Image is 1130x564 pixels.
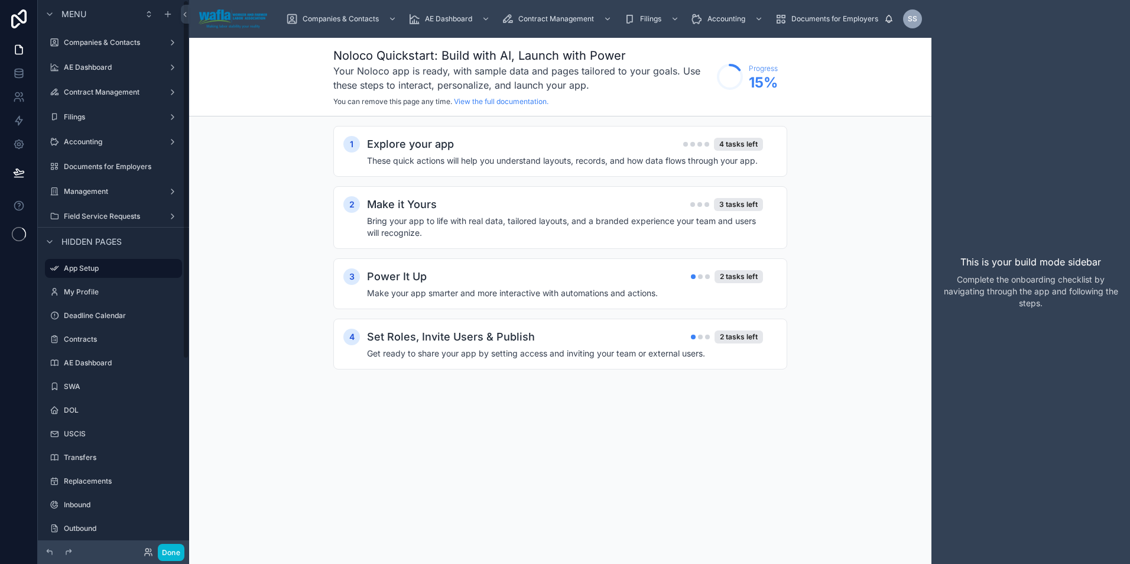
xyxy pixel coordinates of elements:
label: Deadline Calendar [64,311,180,320]
label: Field Service Requests [64,212,163,221]
label: App Setup [64,264,175,273]
a: Replacements [45,472,182,491]
div: scrollable content [277,6,884,32]
label: SWA [64,382,180,391]
span: Documents for Employers [791,14,878,24]
label: My Profile [64,287,180,297]
label: Management [64,187,163,196]
label: Documents for Employers [64,162,180,171]
a: Documents for Employers [771,8,887,30]
span: Contract Management [518,14,594,24]
label: AE Dashboard [64,358,180,368]
span: Filings [640,14,661,24]
label: Transfers [64,453,180,462]
label: Contracts [64,335,180,344]
span: You can remove this page any time. [333,97,452,106]
a: Inbound [45,495,182,514]
label: Accounting [64,137,163,147]
span: Companies & Contacts [303,14,379,24]
a: Accounting [45,132,182,151]
a: DOL [45,401,182,420]
a: Deadline Calendar [45,306,182,325]
a: Filings [45,108,182,127]
a: My Profile [45,283,182,302]
img: App logo [199,9,267,28]
label: Filings [64,112,163,122]
span: Menu [61,8,86,20]
h1: Noloco Quickstart: Build with AI, Launch with Power [333,47,711,64]
a: Documents for Employers [45,157,182,176]
a: Filings [620,8,685,30]
a: SWA [45,377,182,396]
a: Management [45,182,182,201]
a: View the full documentation. [454,97,548,106]
a: Companies & Contacts [45,33,182,52]
h3: Your Noloco app is ready, with sample data and pages tailored to your goals. Use these steps to i... [333,64,711,92]
label: AE Dashboard [64,63,163,72]
label: Contract Management [64,87,163,97]
p: Complete the onboarding checklist by navigating through the app and following the steps. [941,274,1121,309]
span: SS [908,14,917,24]
p: This is your build mode sidebar [960,255,1101,269]
span: Accounting [707,14,745,24]
a: Outbound [45,519,182,538]
label: Replacements [64,477,180,486]
span: AE Dashboard [425,14,472,24]
a: Contract Management [45,83,182,102]
label: Outbound [64,524,180,533]
a: Contract Management [498,8,618,30]
label: Inbound [64,500,180,510]
span: 15 % [749,73,778,92]
a: Field Service Requests [45,207,182,226]
a: AE Dashboard [45,354,182,372]
span: Progress [749,64,778,73]
a: AE Dashboard [405,8,496,30]
button: Done [158,544,184,561]
a: AE Dashboard [45,58,182,77]
span: Hidden pages [61,236,122,248]
a: Transfers [45,448,182,467]
label: USCIS [64,429,180,439]
a: App Setup [45,259,182,278]
label: DOL [64,406,180,415]
a: Accounting [687,8,769,30]
a: Contracts [45,330,182,349]
a: Companies & Contacts [282,8,402,30]
label: Companies & Contacts [64,38,163,47]
a: USCIS [45,424,182,443]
